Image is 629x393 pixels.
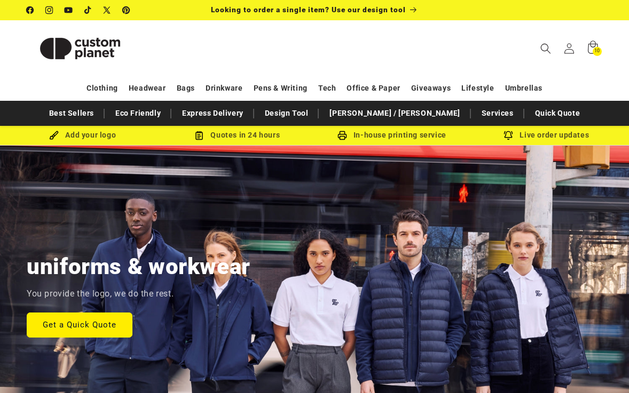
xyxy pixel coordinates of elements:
img: Brush Icon [49,131,59,140]
span: Looking to order a single item? Use our design tool [211,5,406,14]
div: Quotes in 24 hours [160,129,315,142]
a: Eco Friendly [110,104,166,123]
a: Pens & Writing [254,79,308,98]
a: Umbrellas [505,79,542,98]
a: Custom Planet [23,20,138,76]
a: Lifestyle [461,79,494,98]
a: [PERSON_NAME] / [PERSON_NAME] [324,104,465,123]
a: Headwear [129,79,166,98]
a: Tech [318,79,336,98]
img: Order Updates Icon [194,131,204,140]
a: Bags [177,79,195,98]
div: Add your logo [5,129,160,142]
summary: Search [534,37,557,60]
a: Get a Quick Quote [27,312,132,337]
img: Order updates [504,131,513,140]
span: 10 [594,47,600,56]
a: Clothing [87,79,118,98]
p: You provide the logo, we do the rest. [27,286,174,302]
h2: uniforms & workwear [27,252,250,281]
a: Drinkware [206,79,242,98]
a: Giveaways [411,79,451,98]
a: Best Sellers [44,104,99,123]
a: Office & Paper [347,79,400,98]
a: Quick Quote [530,104,586,123]
div: In-house printing service [314,129,469,142]
div: Live order updates [469,129,624,142]
img: In-house printing [337,131,347,140]
img: Custom Planet [27,25,133,73]
a: Express Delivery [177,104,249,123]
a: Services [476,104,519,123]
a: Design Tool [260,104,314,123]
